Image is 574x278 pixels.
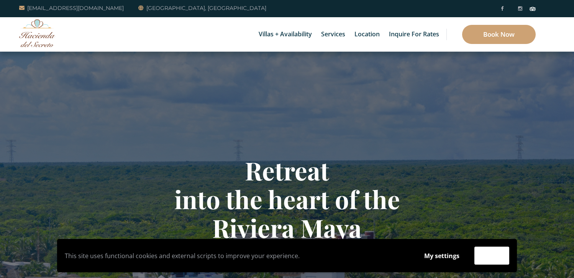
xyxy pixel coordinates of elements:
[19,3,124,13] a: [EMAIL_ADDRESS][DOMAIN_NAME]
[63,156,511,242] h1: Retreat into the heart of the Riviera Maya
[385,17,443,52] a: Inquire for Rates
[65,250,409,262] p: This site uses functional cookies and external scripts to improve your experience.
[474,247,509,265] button: Accept
[317,17,349,52] a: Services
[138,3,266,13] a: [GEOGRAPHIC_DATA], [GEOGRAPHIC_DATA]
[462,25,536,44] a: Book Now
[530,7,536,11] img: Tripadvisor_logomark.svg
[19,19,56,47] img: Awesome Logo
[351,17,384,52] a: Location
[255,17,316,52] a: Villas + Availability
[417,247,467,265] button: My settings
